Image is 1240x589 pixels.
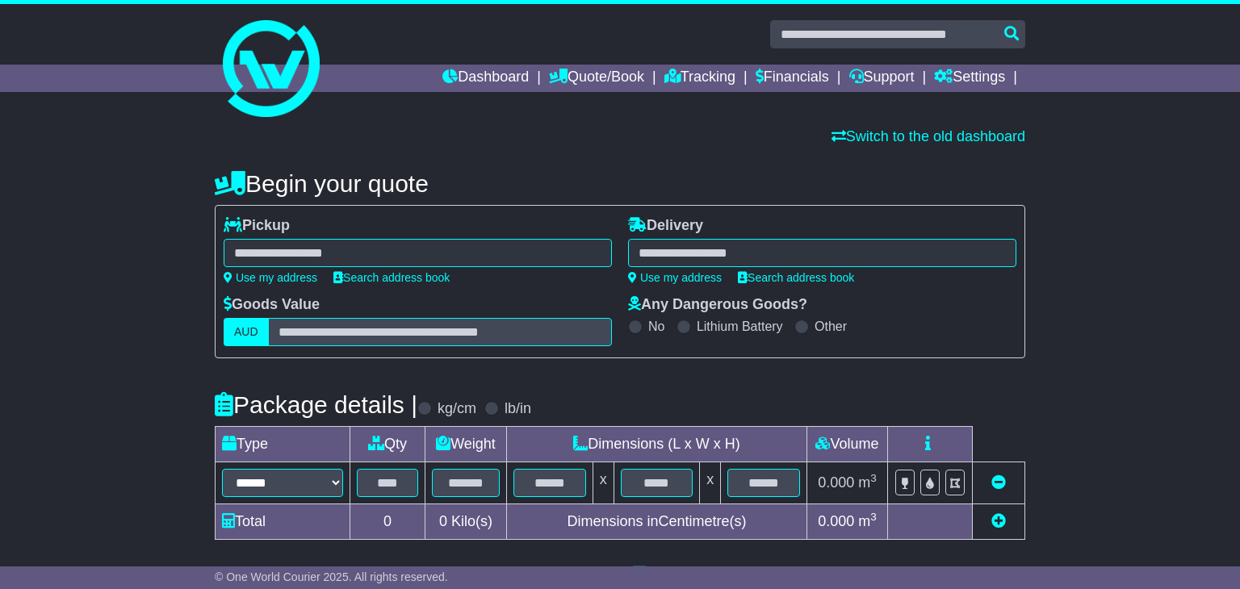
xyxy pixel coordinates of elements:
[858,474,877,491] span: m
[815,319,847,334] label: Other
[224,271,317,284] a: Use my address
[648,319,664,334] label: No
[593,462,614,504] td: x
[818,474,854,491] span: 0.000
[350,504,425,540] td: 0
[425,504,507,540] td: Kilo(s)
[215,570,448,583] span: © One World Courier 2025. All rights reserved.
[991,513,1006,529] a: Add new item
[858,513,877,529] span: m
[350,427,425,462] td: Qty
[806,427,887,462] td: Volume
[224,217,290,235] label: Pickup
[442,65,529,92] a: Dashboard
[333,271,450,284] a: Search address book
[215,391,417,418] h4: Package details |
[738,271,854,284] a: Search address book
[832,128,1025,144] a: Switch to the old dashboard
[628,217,703,235] label: Delivery
[216,427,350,462] td: Type
[438,400,476,418] label: kg/cm
[628,271,722,284] a: Use my address
[697,319,783,334] label: Lithium Battery
[628,296,807,314] label: Any Dangerous Goods?
[700,462,721,504] td: x
[934,65,1005,92] a: Settings
[215,170,1025,197] h4: Begin your quote
[224,296,320,314] label: Goods Value
[224,318,269,346] label: AUD
[506,504,806,540] td: Dimensions in Centimetre(s)
[870,472,877,484] sup: 3
[870,511,877,523] sup: 3
[425,427,507,462] td: Weight
[991,474,1006,491] a: Remove this item
[506,427,806,462] td: Dimensions (L x W x H)
[849,65,915,92] a: Support
[505,400,531,418] label: lb/in
[818,513,854,529] span: 0.000
[439,513,447,529] span: 0
[664,65,735,92] a: Tracking
[549,65,644,92] a: Quote/Book
[756,65,829,92] a: Financials
[216,504,350,540] td: Total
